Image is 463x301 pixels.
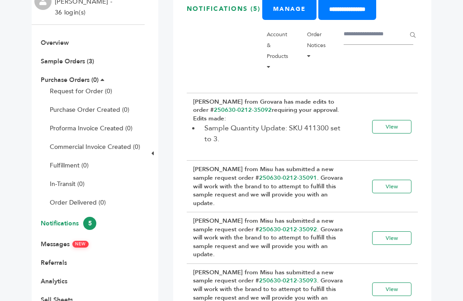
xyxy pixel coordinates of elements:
[259,174,317,182] a: 250630-0212-35091
[262,24,298,77] li: Account & Products
[187,161,353,212] td: [PERSON_NAME] from Misu has submitted a new sample request order # . Grovara will work with the b...
[372,282,411,296] a: View
[41,258,67,267] a: Referrals
[372,231,411,245] a: View
[50,124,132,133] a: Proforma Invoice Created (0)
[41,76,99,84] a: Purchase Orders (0)
[200,123,347,144] li: Sample Quantity Update: SKU 411300 set to 3.
[41,38,69,47] a: Overview
[50,161,89,170] a: Fulfillment (0)
[50,198,106,207] a: Order Delivered (0)
[187,93,353,161] td: [PERSON_NAME] from Grovara has made edits to order # requiring your approval. Edits made:
[50,143,140,151] a: Commercial Invoice Created (0)
[83,217,96,230] span: 5
[50,105,129,114] a: Purchase Order Created (0)
[187,5,260,13] h3: Notifications (5)
[187,212,353,264] td: [PERSON_NAME] from Misu has submitted a new sample request order # . Grovara will work with the b...
[214,106,272,114] a: 250630-0212-35092
[344,24,413,45] input: Filter by keywords
[41,240,89,248] a: MessagesNEW
[41,277,67,286] a: Analytics
[302,24,335,77] li: Order Notices
[372,120,411,134] a: View
[259,277,317,285] a: 250630-0212-35093
[259,225,317,234] a: 250630-0212-35092
[72,241,89,248] span: NEW
[372,180,411,193] a: View
[50,87,112,96] a: Request for Order (0)
[50,180,85,188] a: In-Transit (0)
[41,57,94,66] a: Sample Orders (3)
[41,219,96,228] a: Notifications5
